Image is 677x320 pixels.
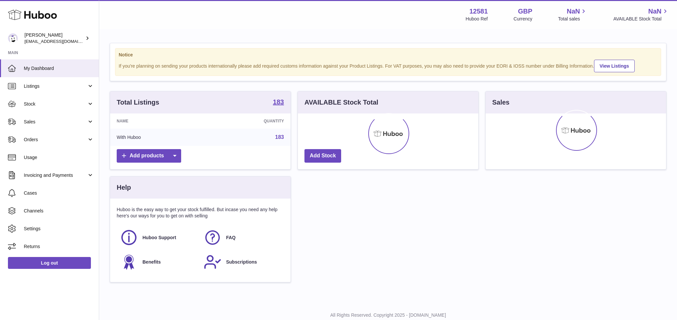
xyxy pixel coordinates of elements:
[613,16,669,22] span: AVAILABLE Stock Total
[24,83,87,89] span: Listings
[273,99,284,107] a: 183
[117,149,181,163] a: Add products
[24,137,87,143] span: Orders
[24,172,87,178] span: Invoicing and Payments
[8,257,91,269] a: Log out
[275,134,284,140] a: 183
[304,149,341,163] a: Add Stock
[24,226,94,232] span: Settings
[567,7,580,16] span: NaN
[104,312,672,318] p: All Rights Reserved. Copyright 2025 - [DOMAIN_NAME]
[117,207,284,219] p: Huboo is the easy way to get your stock fulfilled. But incase you need any help here's our ways f...
[24,243,94,250] span: Returns
[24,101,87,107] span: Stock
[24,32,84,45] div: [PERSON_NAME]
[594,60,635,72] a: View Listings
[648,7,661,16] span: NaN
[204,253,281,271] a: Subscriptions
[24,208,94,214] span: Channels
[120,229,197,246] a: Huboo Support
[492,98,509,107] h3: Sales
[469,7,488,16] strong: 12581
[117,183,131,192] h3: Help
[110,113,205,129] th: Name
[514,16,533,22] div: Currency
[120,253,197,271] a: Benefits
[119,52,657,58] strong: Notice
[110,129,205,146] td: With Huboo
[24,119,87,125] span: Sales
[8,33,18,43] img: ibrewis@drink-trip.com
[226,235,236,241] span: FAQ
[142,259,161,265] span: Benefits
[205,113,291,129] th: Quantity
[142,235,176,241] span: Huboo Support
[613,7,669,22] a: NaN AVAILABLE Stock Total
[226,259,257,265] span: Subscriptions
[466,16,488,22] div: Huboo Ref
[558,16,587,22] span: Total sales
[304,98,378,107] h3: AVAILABLE Stock Total
[204,229,281,246] a: FAQ
[117,98,159,107] h3: Total Listings
[273,99,284,105] strong: 183
[558,7,587,22] a: NaN Total sales
[24,190,94,196] span: Cases
[119,59,657,72] div: If you're planning on sending your products internationally please add required customs informati...
[24,39,97,44] span: [EMAIL_ADDRESS][DOMAIN_NAME]
[518,7,532,16] strong: GBP
[24,65,94,72] span: My Dashboard
[24,154,94,161] span: Usage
